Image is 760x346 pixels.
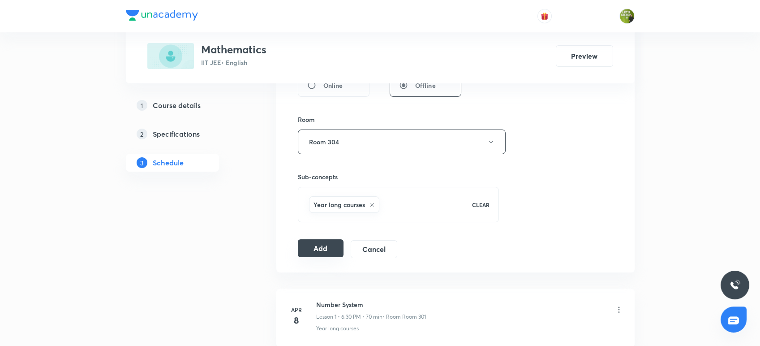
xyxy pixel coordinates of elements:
[201,58,266,67] p: IIT JEE • English
[147,43,194,69] img: D2EC89C2-7239-452B-9A1E-C9816A0DF219_plus.png
[537,9,552,23] button: avatar
[323,81,343,90] span: Online
[126,10,198,21] img: Company Logo
[137,100,147,111] p: 1
[316,324,359,333] p: Year long courses
[137,157,147,168] p: 3
[472,201,489,209] p: CLEAR
[298,239,344,257] button: Add
[298,115,315,124] h6: Room
[313,200,365,209] h6: Year long courses
[298,172,499,182] h6: Sub-concepts
[351,240,397,258] button: Cancel
[288,306,305,314] h6: Apr
[126,125,248,143] a: 2Specifications
[415,81,436,90] span: Offline
[201,43,266,56] h3: Mathematics
[556,45,613,67] button: Preview
[153,129,200,139] h5: Specifications
[619,9,635,24] img: Gaurav Uppal
[541,12,549,20] img: avatar
[316,300,426,309] h6: Number System
[153,157,184,168] h5: Schedule
[126,96,248,114] a: 1Course details
[137,129,147,139] p: 2
[316,313,382,321] p: Lesson 1 • 6:30 PM • 70 min
[298,130,506,154] button: Room 304
[153,100,201,111] h5: Course details
[288,314,305,327] h4: 8
[126,10,198,23] a: Company Logo
[730,280,740,290] img: ttu
[382,313,426,321] p: • Room Room 301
